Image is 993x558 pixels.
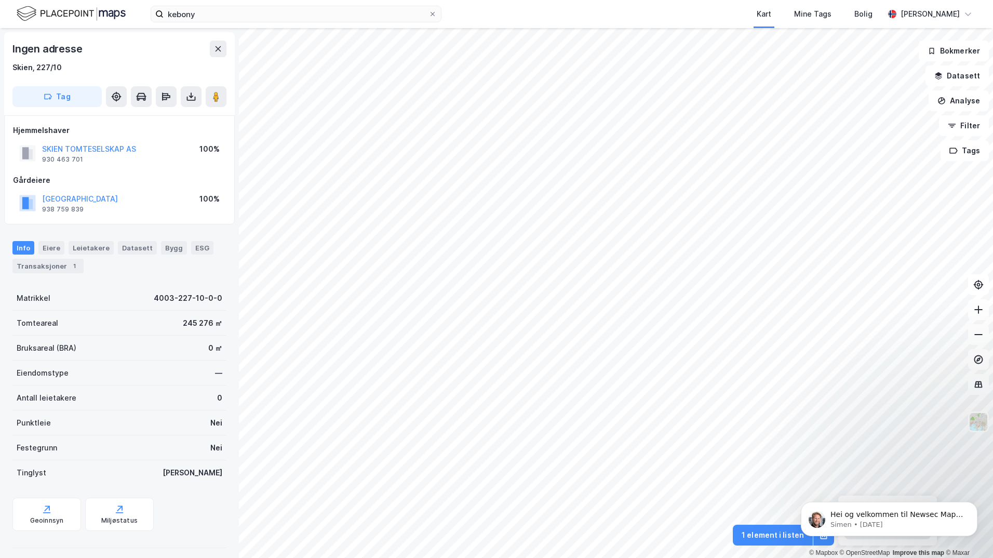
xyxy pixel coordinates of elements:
[210,442,222,454] div: Nei
[17,317,58,329] div: Tomteareal
[809,549,838,556] a: Mapbox
[13,174,226,187] div: Gårdeiere
[12,86,102,107] button: Tag
[969,412,988,432] img: Z
[12,259,84,273] div: Transaksjoner
[38,241,64,255] div: Eiere
[17,5,126,23] img: logo.f888ab2527a4732fd821a326f86c7f29.svg
[17,342,76,354] div: Bruksareal (BRA)
[840,549,890,556] a: OpenStreetMap
[12,61,62,74] div: Skien, 227/10
[17,292,50,304] div: Matrikkel
[69,241,114,255] div: Leietakere
[210,417,222,429] div: Nei
[161,241,187,255] div: Bygg
[941,140,989,161] button: Tags
[164,6,428,22] input: Søk på adresse, matrikkel, gårdeiere, leietakere eller personer
[925,65,989,86] button: Datasett
[17,392,76,404] div: Antall leietakere
[12,241,34,255] div: Info
[757,8,771,20] div: Kart
[30,516,64,525] div: Geoinnsyn
[199,143,220,155] div: 100%
[901,8,960,20] div: [PERSON_NAME]
[69,261,79,271] div: 1
[893,549,944,556] a: Improve this map
[929,90,989,111] button: Analyse
[118,241,157,255] div: Datasett
[17,442,57,454] div: Festegrunn
[217,392,222,404] div: 0
[101,516,138,525] div: Miljøstatus
[154,292,222,304] div: 4003-227-10-0-0
[785,480,993,553] iframe: Intercom notifications message
[854,8,873,20] div: Bolig
[733,525,813,546] button: 1 element i listen
[17,467,46,479] div: Tinglyst
[208,342,222,354] div: 0 ㎡
[13,124,226,137] div: Hjemmelshaver
[919,41,989,61] button: Bokmerker
[42,155,83,164] div: 930 463 701
[42,205,84,214] div: 938 759 839
[191,241,213,255] div: ESG
[163,467,222,479] div: [PERSON_NAME]
[939,115,989,136] button: Filter
[12,41,84,57] div: Ingen adresse
[215,367,222,379] div: —
[17,367,69,379] div: Eiendomstype
[183,317,222,329] div: 245 276 ㎡
[794,8,831,20] div: Mine Tags
[17,417,51,429] div: Punktleie
[199,193,220,205] div: 100%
